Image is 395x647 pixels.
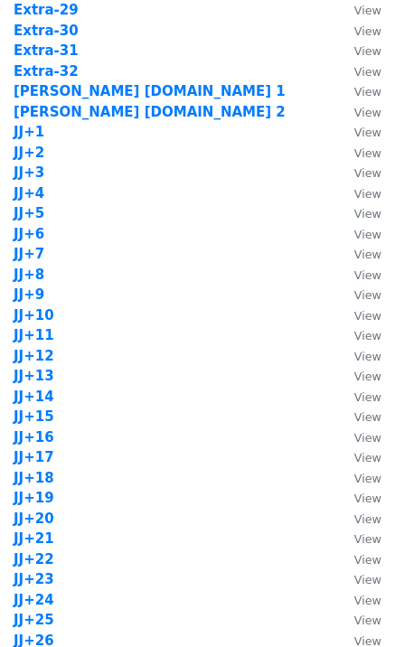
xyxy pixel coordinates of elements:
[354,248,381,261] small: View
[336,348,381,364] a: View
[14,551,54,567] a: JJ+22
[14,205,44,221] a: JJ+5
[336,551,381,567] a: View
[336,307,381,323] a: View
[14,530,54,547] strong: JJ+21
[336,470,381,486] a: View
[354,4,381,17] small: View
[354,532,381,546] small: View
[14,124,44,140] a: JJ+1
[14,571,54,587] a: JJ+23
[336,164,381,181] a: View
[354,431,381,445] small: View
[336,389,381,405] a: View
[14,307,54,323] a: JJ+10
[354,410,381,424] small: View
[336,246,381,262] a: View
[14,267,44,283] a: JJ+8
[14,612,54,628] a: JJ+25
[354,44,381,58] small: View
[354,492,381,505] small: View
[354,370,381,383] small: View
[14,83,286,99] a: [PERSON_NAME] [DOMAIN_NAME] 1
[336,104,381,120] a: View
[336,42,381,59] a: View
[14,23,79,39] a: Extra-30
[14,348,54,364] a: JJ+12
[354,65,381,79] small: View
[354,106,381,119] small: View
[354,268,381,282] small: View
[354,390,381,404] small: View
[354,512,381,526] small: View
[354,350,381,363] small: View
[14,185,44,202] a: JJ+4
[305,560,395,647] iframe: Chat Widget
[354,228,381,241] small: View
[354,126,381,139] small: View
[14,408,54,425] a: JJ+15
[14,449,54,465] a: JJ+17
[14,104,286,120] strong: [PERSON_NAME] [DOMAIN_NAME] 2
[336,63,381,80] a: View
[336,511,381,527] a: View
[14,470,54,486] a: JJ+18
[336,145,381,161] a: View
[14,2,79,18] a: Extra-29
[354,288,381,302] small: View
[14,145,44,161] strong: JJ+2
[336,449,381,465] a: View
[14,368,54,384] a: JJ+13
[336,286,381,303] a: View
[336,368,381,384] a: View
[14,327,54,343] a: JJ+11
[14,42,79,59] a: Extra-31
[336,83,381,99] a: View
[336,205,381,221] a: View
[336,490,381,506] a: View
[14,429,54,445] a: JJ+16
[354,309,381,323] small: View
[336,226,381,242] a: View
[354,329,381,342] small: View
[354,187,381,201] small: View
[354,24,381,38] small: View
[14,511,54,527] a: JJ+20
[354,472,381,485] small: View
[336,185,381,202] a: View
[336,124,381,140] a: View
[14,389,54,405] a: JJ+14
[336,429,381,445] a: View
[14,286,44,303] a: JJ+9
[336,408,381,425] a: View
[354,166,381,180] small: View
[354,553,381,567] small: View
[14,592,54,608] a: JJ+24
[14,246,44,262] a: JJ+7
[14,226,44,242] a: JJ+6
[14,164,44,181] a: JJ+3
[336,327,381,343] a: View
[354,207,381,220] small: View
